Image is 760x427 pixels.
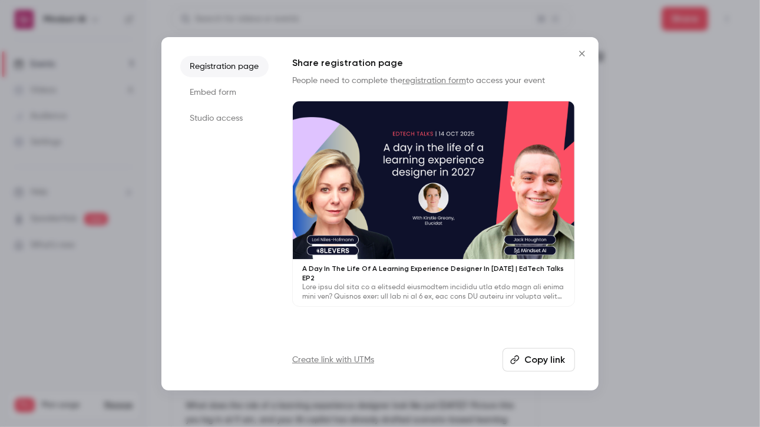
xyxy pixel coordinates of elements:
[292,354,374,366] a: Create link with UTMs
[302,264,565,283] p: A Day In The Life Of A Learning Experience Designer In [DATE] | EdTech Talks EP2
[292,75,575,87] p: People need to complete the to access your event
[180,108,269,129] li: Studio access
[292,56,575,70] h1: Share registration page
[180,56,269,77] li: Registration page
[302,283,565,302] p: Lore ipsu dol sita co a elitsedd eiusmodtem incididu utla etdo magn ali enima mini ven? Quisnos e...
[503,348,575,372] button: Copy link
[402,77,466,85] a: registration form
[570,42,594,65] button: Close
[292,101,575,307] a: A Day In The Life Of A Learning Experience Designer In [DATE] | EdTech Talks EP2Lore ipsu dol sit...
[180,82,269,103] li: Embed form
